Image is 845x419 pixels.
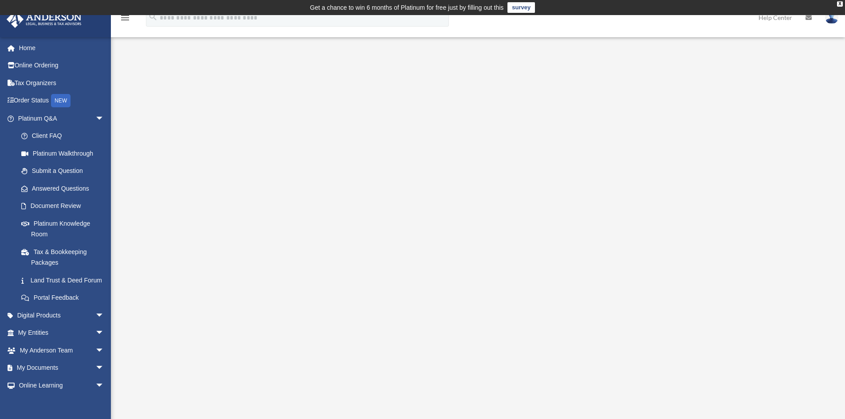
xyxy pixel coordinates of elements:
a: Digital Productsarrow_drop_down [6,306,118,324]
i: search [148,12,158,22]
a: Portal Feedback [12,289,118,307]
a: menu [120,16,130,23]
a: My Documentsarrow_drop_down [6,359,118,377]
span: arrow_drop_down [95,341,113,360]
a: Document Review [12,197,118,215]
img: User Pic [825,11,838,24]
i: menu [120,12,130,23]
iframe: <span data-mce-type="bookmark" style="display: inline-block; width: 0px; overflow: hidden; line-h... [237,75,716,341]
a: Platinum Walkthrough [12,145,113,162]
a: My Entitiesarrow_drop_down [6,324,118,342]
a: Online Ordering [6,57,118,74]
a: My Anderson Teamarrow_drop_down [6,341,118,359]
div: close [837,1,843,7]
span: arrow_drop_down [95,306,113,325]
a: Client FAQ [12,127,118,145]
a: Platinum Knowledge Room [12,215,118,243]
div: NEW [51,94,71,107]
a: survey [507,2,535,13]
span: arrow_drop_down [95,324,113,342]
a: Platinum Q&Aarrow_drop_down [6,110,118,127]
span: arrow_drop_down [95,376,113,395]
iframe: To enrich screen reader interactions, please activate Accessibility in Grammarly extension settings [755,373,834,408]
a: Answered Questions [12,180,118,197]
a: Land Trust & Deed Forum [12,271,118,289]
img: Anderson Advisors Platinum Portal [4,11,84,28]
span: arrow_drop_down [95,359,113,377]
a: Online Learningarrow_drop_down [6,376,118,394]
div: Get a chance to win 6 months of Platinum for free just by filling out this [310,2,504,13]
span: arrow_drop_down [95,110,113,128]
a: Tax Organizers [6,74,118,92]
a: Tax & Bookkeeping Packages [12,243,118,271]
a: Order StatusNEW [6,92,118,110]
a: Home [6,39,118,57]
a: Submit a Question [12,162,118,180]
